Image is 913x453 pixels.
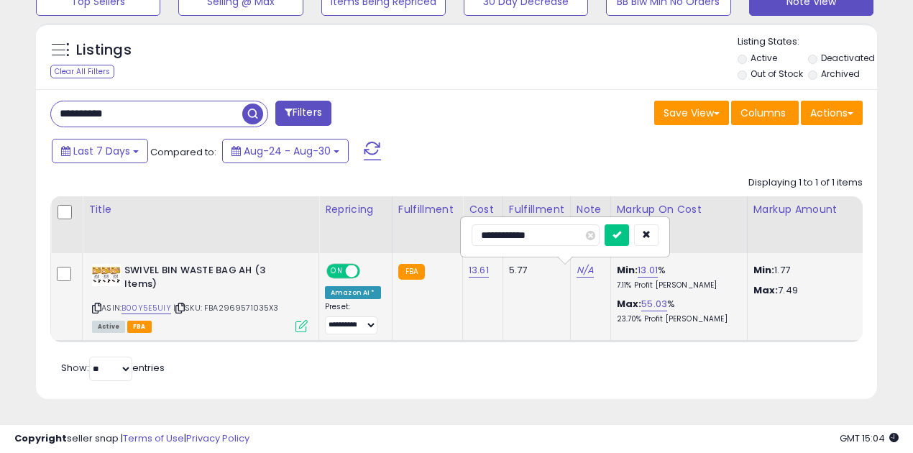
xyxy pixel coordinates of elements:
p: 23.70% Profit [PERSON_NAME] [617,314,736,324]
div: Amazon AI * [325,286,381,299]
a: Privacy Policy [186,431,249,445]
span: OFF [358,265,381,278]
a: B00Y5E5UIY [121,302,171,314]
div: % [617,298,736,324]
span: Show: entries [61,361,165,375]
a: Terms of Use [123,431,184,445]
b: Min: [617,263,638,277]
strong: Min: [753,263,775,277]
button: Filters [275,101,331,126]
small: FBA [398,264,425,280]
label: Active [751,52,777,64]
div: % [617,264,736,290]
h5: Listings [76,40,132,60]
span: 2025-09-7 15:04 GMT [840,431,899,445]
div: Displaying 1 to 1 of 1 items [748,176,863,190]
div: Fulfillment [398,202,456,217]
p: 1.77 [753,264,873,277]
div: Cost [469,202,497,217]
div: seller snap | | [14,432,249,446]
span: Last 7 Days [73,144,130,158]
img: 51-T3TeTANL._SL40_.jpg [92,264,121,286]
a: 13.01 [638,263,658,278]
div: Repricing [325,202,386,217]
div: Fulfillment Cost [509,202,564,232]
span: FBA [127,321,152,333]
div: Markup on Cost [617,202,741,217]
span: ON [328,265,346,278]
p: 7.11% Profit [PERSON_NAME] [617,280,736,290]
strong: Max: [753,283,779,297]
span: Aug-24 - Aug-30 [244,144,331,158]
div: Title [88,202,313,217]
strong: Copyright [14,431,67,445]
p: 7.49 [753,284,873,297]
span: Compared to: [150,145,216,159]
b: Max: [617,297,642,311]
button: Last 7 Days [52,139,148,163]
span: | SKU: FBA2969571035X3 [173,302,279,314]
th: The percentage added to the cost of goods (COGS) that forms the calculator for Min & Max prices. [610,196,747,253]
p: Listing States: [738,35,877,49]
div: Note [577,202,605,217]
b: SWIVEL BIN WASTE BAG AH (3 Items) [124,264,299,294]
label: Out of Stock [751,68,803,80]
label: Archived [821,68,860,80]
span: Columns [740,106,786,120]
button: Save View [654,101,729,125]
div: Clear All Filters [50,65,114,78]
button: Actions [801,101,863,125]
a: 13.61 [469,263,489,278]
button: Aug-24 - Aug-30 [222,139,349,163]
div: 5.77 [509,264,559,277]
div: ASIN: [92,264,308,331]
div: Markup Amount [753,202,878,217]
div: Preset: [325,302,381,334]
a: 55.03 [641,297,667,311]
span: All listings currently available for purchase on Amazon [92,321,125,333]
a: N/A [577,263,594,278]
label: Deactivated [821,52,875,64]
button: Columns [731,101,799,125]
